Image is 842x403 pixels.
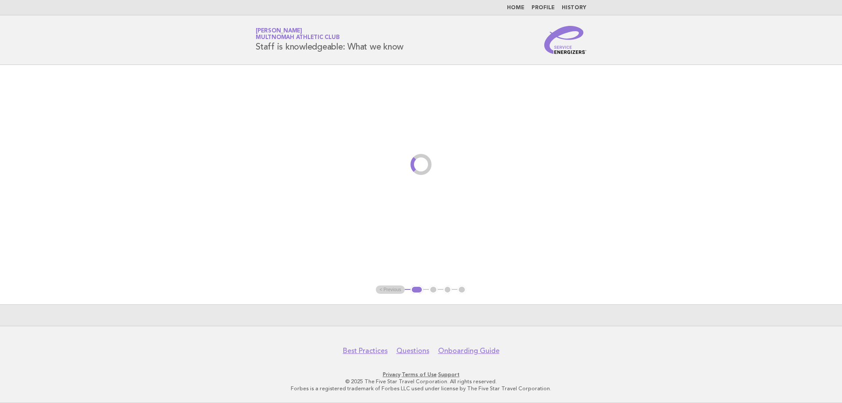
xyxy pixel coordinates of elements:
[438,371,460,378] a: Support
[544,26,586,54] img: Service Energizers
[153,378,689,385] p: © 2025 The Five Star Travel Corporation. All rights reserved.
[532,5,555,11] a: Profile
[507,5,524,11] a: Home
[402,371,437,378] a: Terms of Use
[256,28,339,40] a: [PERSON_NAME]Multnomah Athletic Club
[153,385,689,392] p: Forbes is a registered trademark of Forbes LLC used under license by The Five Star Travel Corpora...
[396,346,429,355] a: Questions
[256,29,403,51] h1: Staff is knowledgeable: What we know
[383,371,400,378] a: Privacy
[562,5,586,11] a: History
[153,371,689,378] p: · ·
[256,35,339,41] span: Multnomah Athletic Club
[343,346,388,355] a: Best Practices
[438,346,499,355] a: Onboarding Guide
